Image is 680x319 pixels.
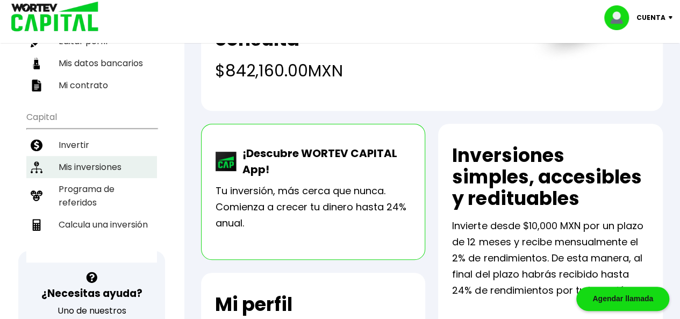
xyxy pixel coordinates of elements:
[216,183,411,231] p: Tu inversión, más cerca que nunca. Comienza a crecer tu dinero hasta 24% anual.
[215,294,292,315] h2: Mi perfil
[26,105,157,263] ul: Capital
[576,287,669,311] div: Agendar llamada
[41,286,142,301] h3: ¿Necesitas ayuda?
[31,161,42,173] img: inversiones-icon.6695dc30.svg
[237,145,411,178] p: ¡Descubre WORTEV CAPITAL App!
[26,74,157,96] a: Mi contrato
[26,52,157,74] a: Mis datos bancarios
[452,145,649,209] h2: Inversiones simples, accesibles y redituables
[665,16,680,19] img: icon-down
[26,1,157,96] ul: Perfil
[26,178,157,214] a: Programa de referidos
[26,214,157,236] a: Calcula una inversión
[26,156,157,178] a: Mis inversiones
[31,139,42,151] img: invertir-icon.b3b967d7.svg
[26,134,157,156] a: Invertir
[31,190,42,202] img: recomiendanos-icon.9b8e9327.svg
[215,59,510,83] h4: $842,160.00 MXN
[636,10,665,26] p: Cuenta
[452,218,649,299] p: Invierte desde $10,000 MXN por un plazo de 12 meses y recibe mensualmente el 2% de rendimientos. ...
[216,152,237,171] img: wortev-capital-app-icon
[31,80,42,91] img: contrato-icon.f2db500c.svg
[31,58,42,69] img: datos-icon.10cf9172.svg
[31,219,42,231] img: calculadora-icon.17d418c4.svg
[604,5,636,30] img: profile-image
